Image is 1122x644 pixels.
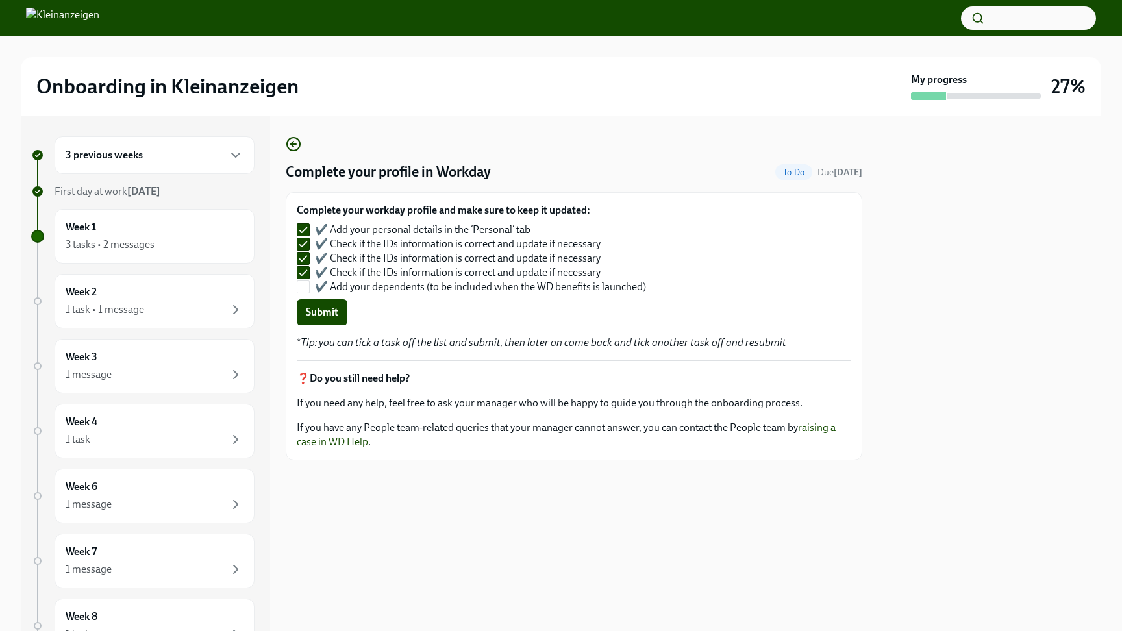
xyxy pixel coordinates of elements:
[26,8,99,29] img: Kleinanzeigen
[66,497,112,512] div: 1 message
[817,166,862,179] span: September 8th, 2025 09:00
[315,223,530,237] span: ✔️ Add your personal details in the ‘Personal’ tab
[31,534,255,588] a: Week 71 message
[31,404,255,458] a: Week 41 task
[31,184,255,199] a: First day at work[DATE]
[66,627,90,641] div: 1 task
[66,545,97,559] h6: Week 7
[315,280,646,294] span: ✔️ Add your dependents (to be included when the WD benefits is launched)
[297,371,851,386] p: ❓
[55,136,255,174] div: 3 previous weeks
[66,610,97,624] h6: Week 8
[36,73,299,99] h2: Onboarding in Kleinanzeigen
[127,185,160,197] strong: [DATE]
[66,432,90,447] div: 1 task
[66,220,96,234] h6: Week 1
[301,336,786,349] em: Tip: you can tick a task off the list and submit, then later on come back and tick another task o...
[297,421,851,449] p: If you have any People team-related queries that your manager cannot answer, you can contact the ...
[834,167,862,178] strong: [DATE]
[31,469,255,523] a: Week 61 message
[1051,75,1086,98] h3: 27%
[31,209,255,264] a: Week 13 tasks • 2 messages
[31,274,255,328] a: Week 21 task • 1 message
[66,303,144,317] div: 1 task • 1 message
[775,167,812,177] span: To Do
[31,339,255,393] a: Week 31 message
[66,562,112,576] div: 1 message
[315,266,601,280] span: ✔️ Check if the IDs information is correct and update if necessary
[66,285,97,299] h6: Week 2
[306,306,338,319] span: Submit
[286,162,491,182] h4: Complete your profile in Workday
[297,203,656,217] label: Complete your workday profile and make sure to keep it updated:
[297,299,347,325] button: Submit
[315,237,601,251] span: ✔️ Check if the IDs information is correct and update if necessary
[66,350,97,364] h6: Week 3
[315,251,601,266] span: ✔️ Check if the IDs information is correct and update if necessary
[66,415,97,429] h6: Week 4
[55,185,160,197] span: First day at work
[911,73,967,87] strong: My progress
[297,396,851,410] p: If you need any help, feel free to ask your manager who will be happy to guide you through the on...
[66,480,97,494] h6: Week 6
[66,367,112,382] div: 1 message
[66,148,143,162] h6: 3 previous weeks
[66,238,155,252] div: 3 tasks • 2 messages
[817,167,862,178] span: Due
[310,372,410,384] strong: Do you still need help?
